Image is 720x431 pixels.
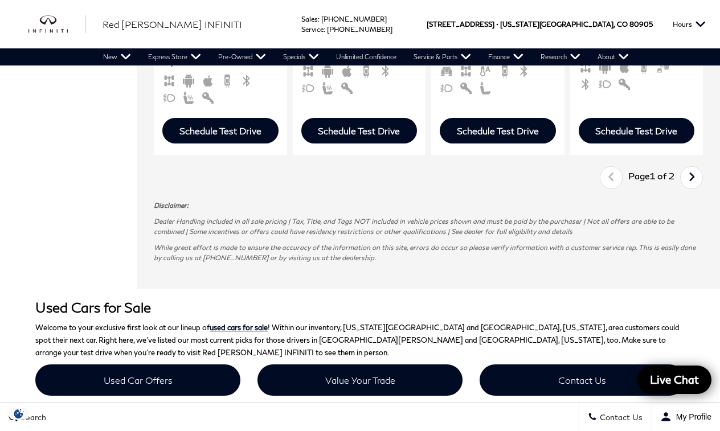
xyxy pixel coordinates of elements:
span: Keyless Entry [201,92,215,101]
span: Live Chat [644,372,705,387]
span: Apple Car-Play [201,75,215,84]
span: Backup Camera [637,61,651,70]
span: Auto Climate Control [478,65,492,74]
button: Open user profile menu [652,403,720,431]
a: Live Chat [637,366,711,394]
span: Fog Lights [440,83,453,91]
a: [STREET_ADDRESS] • [US_STATE][GEOGRAPHIC_DATA], CO 80905 [427,20,653,28]
div: Schedule Test Drive - Lexus GX 460 [440,118,556,143]
span: Fog Lights [162,92,176,101]
strong: Used Cars for Sale [35,299,151,315]
span: Bluetooth [240,75,253,84]
section: Click to Open Cookie Consent Modal [6,408,32,420]
div: Schedule Test Drive [318,125,400,136]
div: Schedule Test Drive [179,125,261,136]
span: Red [PERSON_NAME] INFINITI [103,19,242,30]
a: Red [PERSON_NAME] INFINITI [103,18,242,31]
span: : [318,15,320,23]
img: INFINITI [28,15,85,34]
span: Contact Us [597,412,643,422]
a: Research [532,48,589,65]
span: Apple Car-Play [340,65,354,74]
a: infiniti [28,15,85,34]
span: Apple Car-Play [617,61,631,70]
span: Keyless Entry [459,83,473,91]
span: Android Auto [182,75,195,84]
a: New [95,48,140,65]
span: Fog Lights [598,79,612,87]
span: Backup Camera [220,75,234,84]
span: Backup Camera [498,65,512,74]
span: Search [18,412,46,422]
span: Android Auto [598,61,612,70]
span: Sales [301,15,318,23]
a: Unlimited Confidence [328,48,405,65]
a: Finance [480,48,532,65]
span: Service [301,25,324,34]
span: Heated Seats [321,83,334,91]
img: Opt-Out Icon [6,408,32,420]
span: Leather Seats [478,83,492,91]
span: Android Auto [321,65,334,74]
span: Bluetooth [579,79,592,87]
a: Value Your Trade [257,364,463,396]
span: : [324,25,325,34]
span: Backup Camera [359,65,373,74]
a: Express Store [140,48,210,65]
span: AWD [162,75,176,84]
strong: Disclaimer: [154,201,189,210]
div: Page 1 of 2 [623,166,680,189]
span: Third Row Seats [440,65,453,74]
a: Used Car Offers [35,364,240,396]
span: Keyless Entry [617,79,631,87]
a: About [589,48,637,65]
p: Dealer Handling included in all sale pricing | Tax, Title, and Tags NOT included in vehicle price... [154,216,703,237]
span: Keyless Entry [340,83,354,91]
p: Welcome to your exclusive first look at our lineup of ! Within our inventory, [US_STATE][GEOGRAPH... [35,321,685,359]
div: Schedule Test Drive [595,125,677,136]
div: Schedule Test Drive - Jeep Wrangler Unlimited Sahara [579,118,695,143]
nav: Main Navigation [95,48,637,65]
span: Fog Lights [301,83,315,91]
p: While great effort is made to ensure the accuracy of the information on this site, errors do occu... [154,243,703,263]
span: Blind Spot Monitor [656,61,670,70]
span: Bluetooth [517,65,531,74]
a: used cars for sale [210,323,268,332]
a: [PHONE_NUMBER] [321,15,387,23]
a: [PHONE_NUMBER] [327,25,392,34]
a: Pre-Owned [210,48,275,65]
a: next page [680,168,704,187]
div: Schedule Test Drive - Audi A4 45 S line Premium Plus [162,118,279,143]
span: AWD [301,65,315,74]
a: Service & Parts [405,48,480,65]
span: My Profile [672,412,711,421]
a: Contact Us [480,364,685,396]
a: Specials [275,48,328,65]
div: Schedule Test Drive - BMW 2 Series 228i xDrive [301,118,418,143]
span: AWD [579,61,592,70]
span: Heated Seats [182,92,195,101]
span: AWD [459,65,473,74]
div: Schedule Test Drive [457,125,539,136]
span: Bluetooth [379,65,392,74]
